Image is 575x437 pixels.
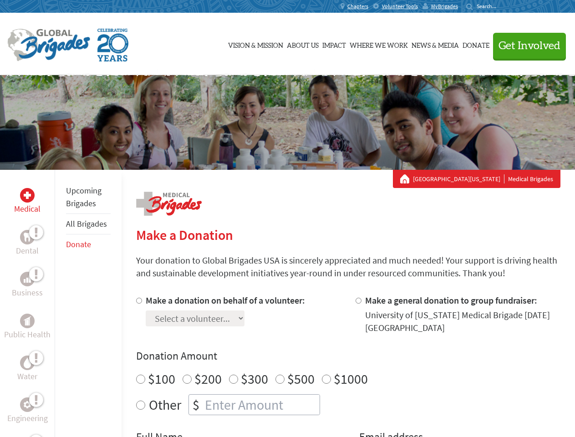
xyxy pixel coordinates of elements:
label: Make a donation on behalf of a volunteer: [146,295,305,306]
a: Donate [463,21,489,67]
div: Medical [20,188,35,203]
a: Donate [66,239,91,249]
div: $ [189,395,203,415]
span: Volunteer Tools [382,3,418,10]
a: Public HealthPublic Health [4,314,51,341]
li: All Brigades [66,214,111,234]
p: Engineering [7,412,48,425]
button: Get Involved [493,33,566,59]
p: Business [12,286,43,299]
img: Medical [24,192,31,199]
label: $500 [287,370,315,387]
img: Global Brigades Logo [7,29,90,61]
div: Public Health [20,314,35,328]
span: Chapters [347,3,368,10]
a: [GEOGRAPHIC_DATA][US_STATE] [413,174,504,183]
li: Upcoming Brigades [66,181,111,214]
label: Make a general donation to group fundraiser: [365,295,537,306]
p: Water [17,370,37,383]
input: Enter Amount [203,395,320,415]
a: Vision & Mission [228,21,283,67]
img: logo-medical.png [136,192,202,216]
a: EngineeringEngineering [7,397,48,425]
div: Dental [20,230,35,244]
a: About Us [287,21,319,67]
img: Water [24,357,31,368]
div: Business [20,272,35,286]
a: Where We Work [350,21,408,67]
li: Donate [66,234,111,254]
label: $300 [241,370,268,387]
p: Public Health [4,328,51,341]
span: MyBrigades [431,3,458,10]
img: Business [24,275,31,283]
a: WaterWater [17,356,37,383]
div: Engineering [20,397,35,412]
img: Public Health [24,316,31,325]
label: $200 [194,370,222,387]
label: $1000 [334,370,368,387]
a: BusinessBusiness [12,272,43,299]
a: All Brigades [66,218,107,229]
label: $100 [148,370,175,387]
img: Global Brigades Celebrating 20 Years [97,29,128,61]
p: Medical [14,203,41,215]
a: News & Media [412,21,459,67]
a: MedicalMedical [14,188,41,215]
div: University of [US_STATE] Medical Brigade [DATE] [GEOGRAPHIC_DATA] [365,309,560,334]
img: Dental [24,233,31,241]
h4: Donation Amount [136,349,560,363]
a: DentalDental [16,230,39,257]
a: Impact [322,21,346,67]
span: Get Involved [499,41,560,51]
div: Medical Brigades [400,174,553,183]
p: Your donation to Global Brigades USA is sincerely appreciated and much needed! Your support is dr... [136,254,560,279]
p: Dental [16,244,39,257]
h2: Make a Donation [136,227,560,243]
div: Water [20,356,35,370]
input: Search... [477,3,503,10]
img: Engineering [24,401,31,408]
a: Upcoming Brigades [66,185,102,208]
label: Other [149,394,181,415]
